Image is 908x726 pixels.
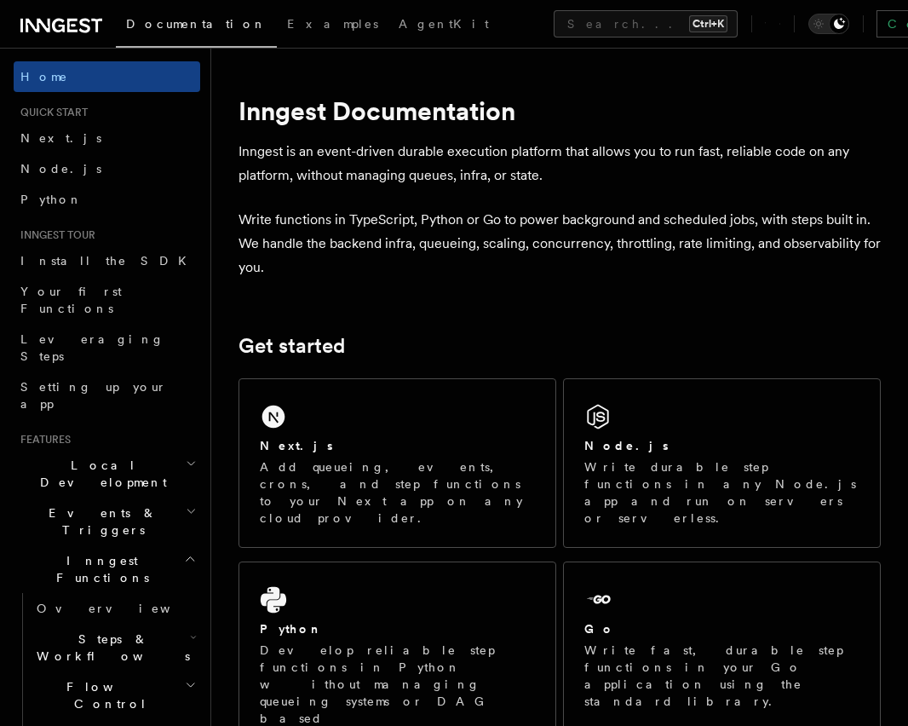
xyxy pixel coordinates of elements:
span: Local Development [14,457,186,491]
span: Home [20,68,68,85]
a: Install the SDK [14,245,200,276]
h2: Node.js [584,437,669,454]
h2: Next.js [260,437,333,454]
button: Inngest Functions [14,545,200,593]
kbd: Ctrl+K [689,15,727,32]
span: Leveraging Steps [20,332,164,363]
a: Examples [277,5,388,46]
a: AgentKit [388,5,499,46]
span: Node.js [20,162,101,176]
a: Leveraging Steps [14,324,200,372]
button: Search...Ctrl+K [554,10,738,37]
span: Features [14,433,71,447]
p: Add queueing, events, crons, and step functions to your Next app on any cloud provider. [260,458,535,527]
a: Overview [30,593,200,624]
span: Examples [287,17,378,31]
a: Node.js [14,153,200,184]
span: Flow Control [30,678,185,712]
span: Setting up your app [20,380,167,411]
h2: Python [260,620,323,637]
button: Events & Triggers [14,498,200,545]
a: Home [14,61,200,92]
p: Write fast, durable step functions in your Go application using the standard library. [584,642,859,710]
span: Inngest Functions [14,552,184,586]
a: Node.jsWrite durable step functions in any Node.js app and run on servers or serverless. [563,378,881,548]
span: Install the SDK [20,254,197,268]
a: Next.js [14,123,200,153]
span: Your first Functions [20,285,122,315]
p: Write functions in TypeScript, Python or Go to power background and scheduled jobs, with steps bu... [238,208,881,279]
span: Next.js [20,131,101,145]
a: Your first Functions [14,276,200,324]
a: Setting up your app [14,372,200,419]
button: Flow Control [30,671,200,719]
h1: Inngest Documentation [238,95,881,126]
span: Documentation [126,17,267,31]
span: Steps & Workflows [30,631,190,665]
span: Inngest tour [14,228,95,242]
span: Overview [37,602,212,615]
p: Inngest is an event-driven durable execution platform that allows you to run fast, reliable code ... [238,140,881,187]
button: Toggle dark mode [808,14,849,34]
a: Documentation [116,5,277,48]
button: Local Development [14,450,200,498]
span: Events & Triggers [14,504,186,539]
h2: Go [584,620,615,637]
p: Write durable step functions in any Node.js app and run on servers or serverless. [584,458,859,527]
span: Python [20,193,83,206]
button: Steps & Workflows [30,624,200,671]
a: Next.jsAdd queueing, events, crons, and step functions to your Next app on any cloud provider. [238,378,556,548]
a: Get started [238,334,345,358]
span: Quick start [14,106,88,119]
a: Python [14,184,200,215]
span: AgentKit [399,17,489,31]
